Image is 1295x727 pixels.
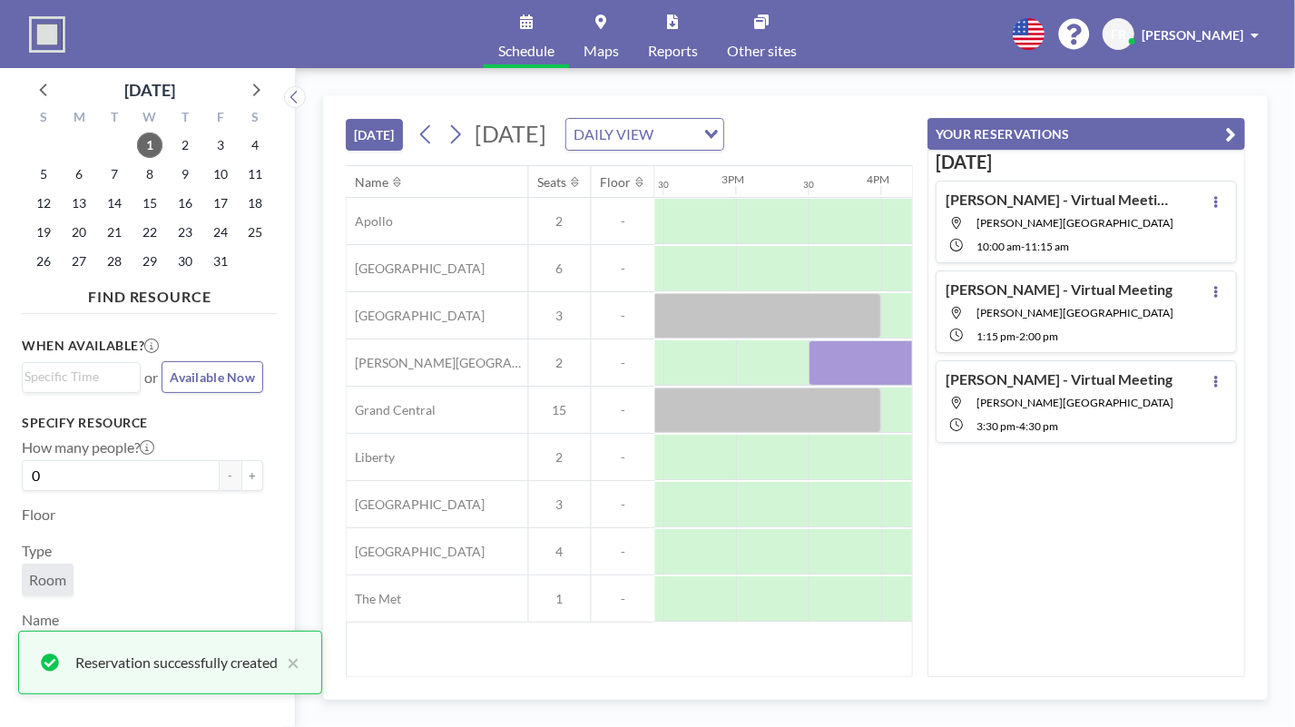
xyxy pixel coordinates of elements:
[66,191,92,216] span: Monday, October 13, 2025
[144,368,158,387] span: or
[29,571,66,588] span: Room
[592,402,655,418] span: -
[529,260,591,277] span: 6
[529,308,591,324] span: 3
[278,652,299,673] button: close
[22,611,59,629] label: Name
[202,107,238,131] div: F
[97,107,132,131] div: T
[124,77,175,103] div: [DATE]
[347,591,402,607] span: The Met
[66,249,92,274] span: Monday, October 27, 2025
[936,151,1237,173] h3: [DATE]
[659,179,670,191] div: 30
[26,107,62,131] div: S
[22,280,278,306] h4: FIND RESOURCE
[1019,329,1058,343] span: 2:00 PM
[22,542,52,560] label: Type
[172,220,198,245] span: Thursday, October 23, 2025
[1015,329,1019,343] span: -
[243,191,269,216] span: Saturday, October 18, 2025
[570,123,657,146] span: DAILY VIEW
[976,419,1015,433] span: 3:30 PM
[529,496,591,513] span: 3
[976,216,1173,230] span: Ellis Island
[62,107,97,131] div: M
[592,544,655,560] span: -
[529,449,591,466] span: 2
[976,396,1173,409] span: Ellis Island
[538,174,567,191] div: Seats
[592,260,655,277] span: -
[347,402,437,418] span: Grand Central
[1015,419,1019,433] span: -
[243,162,269,187] span: Saturday, October 11, 2025
[347,449,396,466] span: Liberty
[75,652,278,673] div: Reservation successfully created
[868,172,890,186] div: 4PM
[601,174,632,191] div: Floor
[347,496,486,513] span: [GEOGRAPHIC_DATA]
[102,249,127,274] span: Tuesday, October 28, 2025
[31,191,56,216] span: Sunday, October 12, 2025
[208,220,233,245] span: Friday, October 24, 2025
[927,118,1245,150] button: YOUR RESERVATIONS
[22,438,154,457] label: How many people?
[243,220,269,245] span: Saturday, October 25, 2025
[1111,26,1126,43] span: FR
[29,16,65,53] img: organization-logo
[31,249,56,274] span: Sunday, October 26, 2025
[1142,27,1243,43] span: [PERSON_NAME]
[238,107,273,131] div: S
[475,120,546,147] span: [DATE]
[22,506,55,524] label: Floor
[592,496,655,513] span: -
[241,460,263,491] button: +
[102,191,127,216] span: Tuesday, October 14, 2025
[31,162,56,187] span: Sunday, October 5, 2025
[347,544,486,560] span: [GEOGRAPHIC_DATA]
[167,107,202,131] div: T
[346,119,403,151] button: [DATE]
[22,415,263,431] h3: Specify resource
[208,249,233,274] span: Friday, October 31, 2025
[347,355,528,371] span: [PERSON_NAME][GEOGRAPHIC_DATA]
[976,306,1173,319] span: Ellis Island
[566,119,723,150] div: Search for option
[347,260,486,277] span: [GEOGRAPHIC_DATA]
[172,162,198,187] span: Thursday, October 9, 2025
[592,213,655,230] span: -
[23,363,140,390] div: Search for option
[162,361,263,393] button: Available Now
[976,240,1021,253] span: 10:00 AM
[727,44,797,58] span: Other sites
[529,213,591,230] span: 2
[592,308,655,324] span: -
[946,370,1172,388] h4: [PERSON_NAME] - Virtual Meeting
[102,162,127,187] span: Tuesday, October 7, 2025
[804,179,815,191] div: 30
[592,591,655,607] span: -
[976,329,1015,343] span: 1:15 PM
[25,367,130,387] input: Search for option
[946,280,1172,299] h4: [PERSON_NAME] - Virtual Meeting
[347,308,486,324] span: [GEOGRAPHIC_DATA]
[172,133,198,158] span: Thursday, October 2, 2025
[347,213,394,230] span: Apollo
[66,162,92,187] span: Monday, October 6, 2025
[1019,419,1058,433] span: 4:30 PM
[172,249,198,274] span: Thursday, October 30, 2025
[243,133,269,158] span: Saturday, October 4, 2025
[529,355,591,371] span: 2
[137,249,162,274] span: Wednesday, October 29, 2025
[208,133,233,158] span: Friday, October 3, 2025
[529,591,591,607] span: 1
[592,355,655,371] span: -
[137,133,162,158] span: Wednesday, October 1, 2025
[356,174,389,191] div: Name
[137,191,162,216] span: Wednesday, October 15, 2025
[1021,240,1025,253] span: -
[498,44,554,58] span: Schedule
[170,369,255,385] span: Available Now
[659,123,693,146] input: Search for option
